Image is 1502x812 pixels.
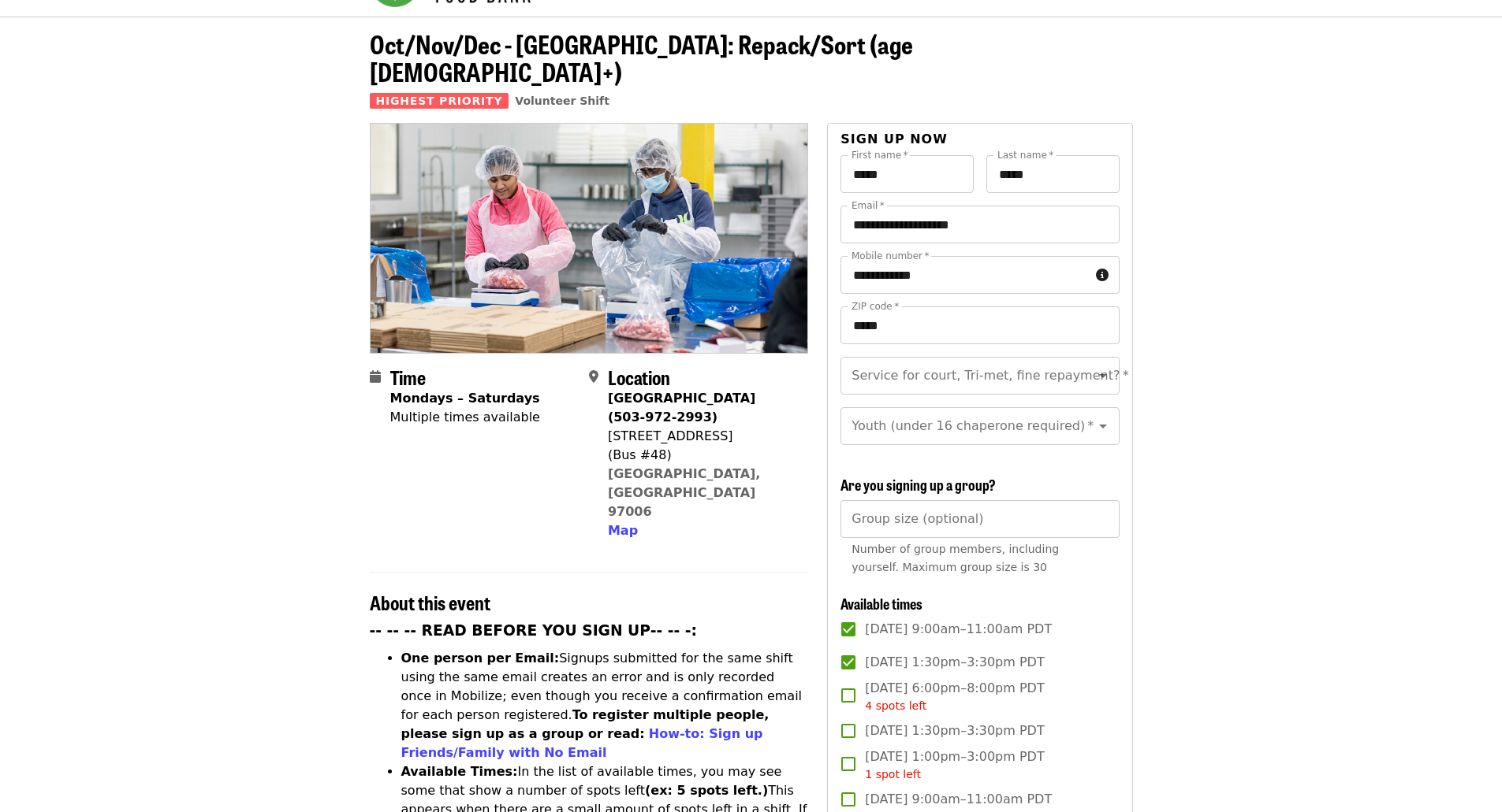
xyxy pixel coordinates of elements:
[865,747,1044,783] span: [DATE] 1:00pm–3:00pm PDT
[865,790,1052,809] span: [DATE] 9:00am–11:00am PDT
[370,369,381,384] i: calendar icon
[401,707,770,741] strong: To register multiple people, please sign up as a group or read:
[865,699,926,712] span: 4 spots left
[608,466,761,519] a: [GEOGRAPHIC_DATA], [GEOGRAPHIC_DATA] 97006
[865,679,1044,714] span: [DATE] 6:00pm–8:00pm PDT
[608,446,796,465] div: (Bus #48)
[840,593,922,614] span: Available times
[401,764,518,779] strong: Available Times:
[865,620,1052,639] span: [DATE] 9:00am–11:00am PDT
[865,721,1044,740] span: [DATE] 1:30pm–3:30pm PDT
[865,653,1044,672] span: [DATE] 1:30pm–3:30pm PDT
[370,588,490,616] span: About this event
[401,649,809,762] li: Signups submitted for the same shift using the same email creates an error and is only recorded o...
[370,93,509,109] span: Highest Priority
[371,124,808,352] img: Oct/Nov/Dec - Beaverton: Repack/Sort (age 10+) organized by Oregon Food Bank
[1092,415,1114,437] button: Open
[1096,268,1109,283] i: circle-info icon
[515,95,609,107] a: Volunteer Shift
[840,155,974,193] input: First name
[608,521,638,540] button: Map
[852,251,929,261] label: Mobile number
[608,391,755,425] strong: [GEOGRAPHIC_DATA] (503-972-2993)
[390,408,540,427] div: Multiple times available
[852,150,908,160] label: First name
[608,363,670,391] span: Location
[840,474,996,495] span: Are you signing up a group?
[986,155,1120,193] input: Last name
[608,427,796,446] div: [STREET_ADDRESS]
[997,150,1053,160] label: Last name
[390,363,426,391] span: Time
[401,651,560,666] strong: One person per Email:
[370,25,913,90] span: Oct/Nov/Dec - [GEOGRAPHIC_DATA]: Repack/Sort (age [DEMOGRAPHIC_DATA]+)
[840,500,1119,538] input: [object Object]
[645,783,768,798] strong: (ex: 5 spots left.)
[1092,365,1114,387] button: Open
[840,132,948,146] span: Sign up now
[390,391,540,406] strong: Mondays – Saturdays
[608,523,638,538] span: Map
[370,622,698,639] strong: -- -- -- READ BEFORE YOU SIGN UP-- -- -:
[840,256,1089,294] input: Mobile number
[852,302,899,311] label: ZIP code
[840,206,1119,243] input: Email
[852,543,1059,573] span: Number of group members, including yourself. Maximum group size is 30
[852,201,885,210] label: Email
[865,768,921,780] span: 1 spot left
[589,369,598,384] i: map-marker-alt icon
[401,726,763,760] a: How-to: Sign up Friends/Family with No Email
[840,306,1119,344] input: ZIP code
